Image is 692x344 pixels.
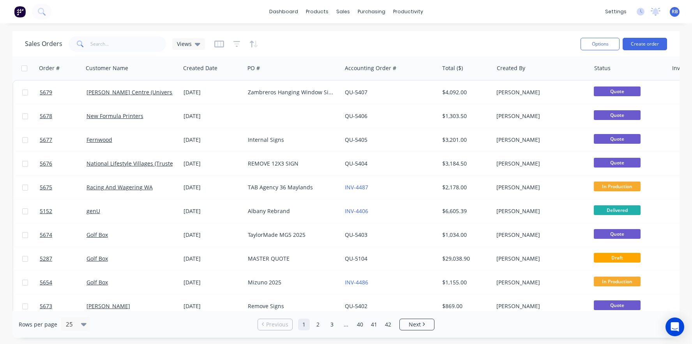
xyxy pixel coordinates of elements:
[345,112,367,120] a: QU-5406
[86,160,300,167] a: National Lifestyle Villages (Trustee for the Serenitas Developments Trust c/ Vasse)
[40,247,86,270] a: 5287
[19,321,57,328] span: Rows per page
[581,38,620,50] button: Options
[40,128,86,152] a: 5677
[594,64,611,72] div: Status
[40,231,52,239] span: 5674
[442,136,488,144] div: $3,201.00
[345,231,367,238] a: QU-5403
[40,104,86,128] a: 5678
[594,182,641,191] span: In Production
[594,86,641,96] span: Quote
[594,253,641,263] span: Draft
[298,319,310,330] a: Page 1 is your current page
[248,279,334,286] div: Mizuno 2025
[184,88,242,96] div: [DATE]
[442,64,463,72] div: Total ($)
[265,6,302,18] a: dashboard
[496,160,583,168] div: [PERSON_NAME]
[86,88,300,96] a: [PERSON_NAME] Centre (Universal Property Pty Ltd (ATFT S & J White Family Trust)
[86,302,130,310] a: [PERSON_NAME]
[40,160,52,168] span: 5676
[184,160,242,168] div: [DATE]
[594,300,641,310] span: Quote
[40,279,52,286] span: 5654
[25,40,62,48] h1: Sales Orders
[86,255,108,262] a: Golf Box
[496,183,583,191] div: [PERSON_NAME]
[312,319,324,330] a: Page 2
[86,136,112,143] a: Fernwood
[40,81,86,104] a: 5679
[40,199,86,223] a: 5152
[326,319,338,330] a: Page 3
[496,88,583,96] div: [PERSON_NAME]
[40,136,52,144] span: 5677
[354,319,366,330] a: Page 40
[90,36,166,52] input: Search...
[40,295,86,318] a: 5673
[382,319,394,330] a: Page 42
[409,321,421,328] span: Next
[266,321,288,328] span: Previous
[594,158,641,168] span: Quote
[345,88,367,96] a: QU-5407
[40,183,52,191] span: 5675
[248,136,334,144] div: Internal Signs
[86,183,153,191] a: Racing And Wagering WA
[177,40,192,48] span: Views
[86,279,108,286] a: Golf Box
[40,255,52,263] span: 5287
[184,231,242,239] div: [DATE]
[183,64,217,72] div: Created Date
[496,279,583,286] div: [PERSON_NAME]
[184,112,242,120] div: [DATE]
[400,321,434,328] a: Next page
[594,110,641,120] span: Quote
[14,6,26,18] img: Factory
[184,279,242,286] div: [DATE]
[442,207,488,215] div: $6,605.39
[184,136,242,144] div: [DATE]
[40,223,86,247] a: 5674
[40,88,52,96] span: 5679
[345,279,368,286] a: INV-4486
[442,88,488,96] div: $4,092.00
[247,64,260,72] div: PO #
[302,6,332,18] div: products
[672,8,678,15] span: RB
[442,302,488,310] div: $869.00
[442,160,488,168] div: $3,184.50
[86,231,108,238] a: Golf Box
[345,160,367,167] a: QU-5404
[248,88,334,96] div: Zambreros Hanging Window Sign
[389,6,427,18] div: productivity
[496,302,583,310] div: [PERSON_NAME]
[496,136,583,144] div: [PERSON_NAME]
[184,255,242,263] div: [DATE]
[40,271,86,294] a: 5654
[40,176,86,199] a: 5675
[354,6,389,18] div: purchasing
[442,279,488,286] div: $1,155.00
[368,319,380,330] a: Page 41
[345,255,367,262] a: QU-5104
[345,207,368,215] a: INV-4406
[594,229,641,239] span: Quote
[623,38,667,50] button: Create order
[248,255,334,263] div: MASTER QUOTE
[248,302,334,310] div: Remove Signs
[442,255,488,263] div: $29,038.90
[496,231,583,239] div: [PERSON_NAME]
[496,112,583,120] div: [PERSON_NAME]
[496,255,583,263] div: [PERSON_NAME]
[248,231,334,239] div: TaylorMade MG5 2025
[184,207,242,215] div: [DATE]
[184,302,242,310] div: [DATE]
[345,136,367,143] a: QU-5405
[340,319,352,330] a: Jump forward
[86,207,100,215] a: genU
[345,64,396,72] div: Accounting Order #
[442,231,488,239] div: $1,034.00
[39,64,60,72] div: Order #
